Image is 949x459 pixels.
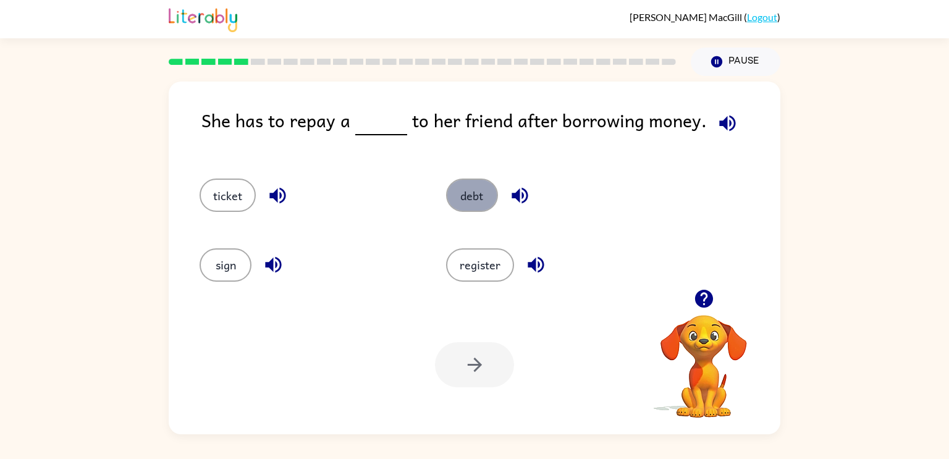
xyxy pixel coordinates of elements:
[201,106,780,154] div: She has to repay a to her friend after borrowing money.
[691,48,780,76] button: Pause
[446,248,514,282] button: register
[169,5,237,32] img: Literably
[630,11,780,23] div: ( )
[630,11,744,23] span: [PERSON_NAME] MacGill
[200,248,251,282] button: sign
[446,179,498,212] button: debt
[747,11,777,23] a: Logout
[200,179,256,212] button: ticket
[642,296,766,419] video: Your browser must support playing .mp4 files to use Literably. Please try using another browser.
